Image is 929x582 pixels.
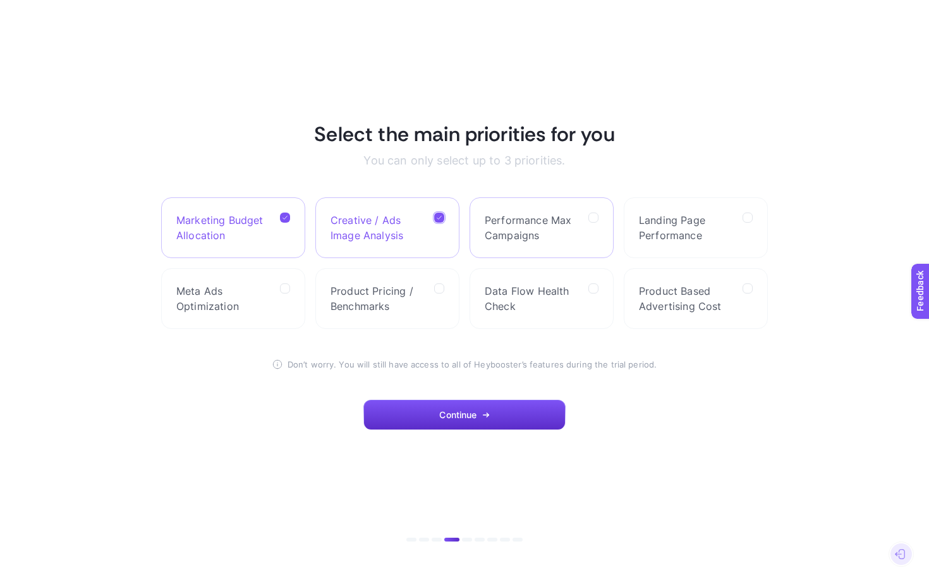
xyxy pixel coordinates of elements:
[363,400,566,430] button: Continue
[331,213,424,243] span: Creative / Ads Image Analysis
[8,4,48,14] span: Feedback
[331,283,424,314] span: Product Pricing / Benchmarks
[288,359,657,369] span: Don’t worry. You will still have access to all of Heybooster’s features during the trial period.
[313,121,616,147] h1: Select the main priorities for you
[639,283,732,314] span: Product Based Advertising Cost
[485,213,578,243] span: Performance Max Campaigns
[485,283,578,314] span: Data Flow Health Check
[313,154,616,167] p: You can only select up to 3 priorities.
[639,213,732,243] span: Landing Page Performance
[176,213,270,243] span: Marketing Budget Allocation
[176,283,270,314] span: Meta Ads Optimization
[439,410,477,420] span: Continue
